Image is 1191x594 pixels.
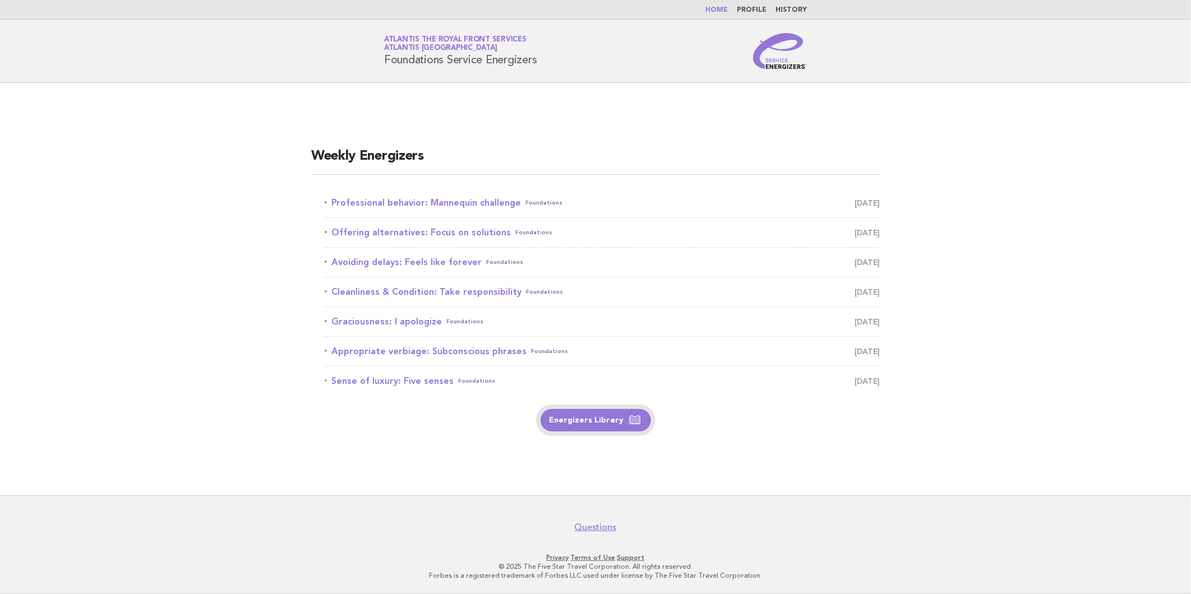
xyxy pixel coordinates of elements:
span: Atlantis [GEOGRAPHIC_DATA] [384,45,497,52]
span: Foundations [531,344,568,359]
p: © 2025 The Five Star Travel Corporation. All rights reserved. [252,562,939,571]
a: Sense of luxury: Five sensesFoundations [DATE] [325,373,880,389]
a: Cleanliness & Condition: Take responsibilityFoundations [DATE] [325,284,880,300]
a: Professional behavior: Mannequin challengeFoundations [DATE] [325,195,880,211]
span: [DATE] [855,373,880,389]
span: Foundations [515,225,552,240]
span: [DATE] [855,254,880,270]
span: Foundations [458,373,495,389]
img: Service Energizers [753,33,807,69]
span: [DATE] [855,195,880,211]
a: Support [617,554,645,561]
a: Energizers Library [541,409,651,431]
a: Questions [575,522,617,533]
span: Foundations [526,284,563,300]
h1: Foundations Service Energizers [384,36,537,66]
a: Offering alternatives: Focus on solutionsFoundations [DATE] [325,225,880,240]
a: Appropriate verbiage: Subconscious phrasesFoundations [DATE] [325,344,880,359]
span: Foundations [446,314,483,330]
a: History [775,7,807,13]
span: Foundations [486,254,523,270]
h2: Weekly Energizers [311,147,880,175]
span: Foundations [525,195,562,211]
p: Forbes is a registered trademark of Forbes LLC used under license by The Five Star Travel Corpora... [252,571,939,580]
p: · · [252,553,939,562]
a: Graciousness: I apologizeFoundations [DATE] [325,314,880,330]
a: Terms of Use [571,554,616,561]
span: [DATE] [855,314,880,330]
a: Avoiding delays: Feels like foreverFoundations [DATE] [325,254,880,270]
a: Home [705,7,728,13]
span: [DATE] [855,284,880,300]
span: [DATE] [855,225,880,240]
a: Profile [737,7,767,13]
a: Privacy [547,554,569,561]
span: [DATE] [855,344,880,359]
a: Atlantis The Royal Front ServicesAtlantis [GEOGRAPHIC_DATA] [384,36,527,52]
